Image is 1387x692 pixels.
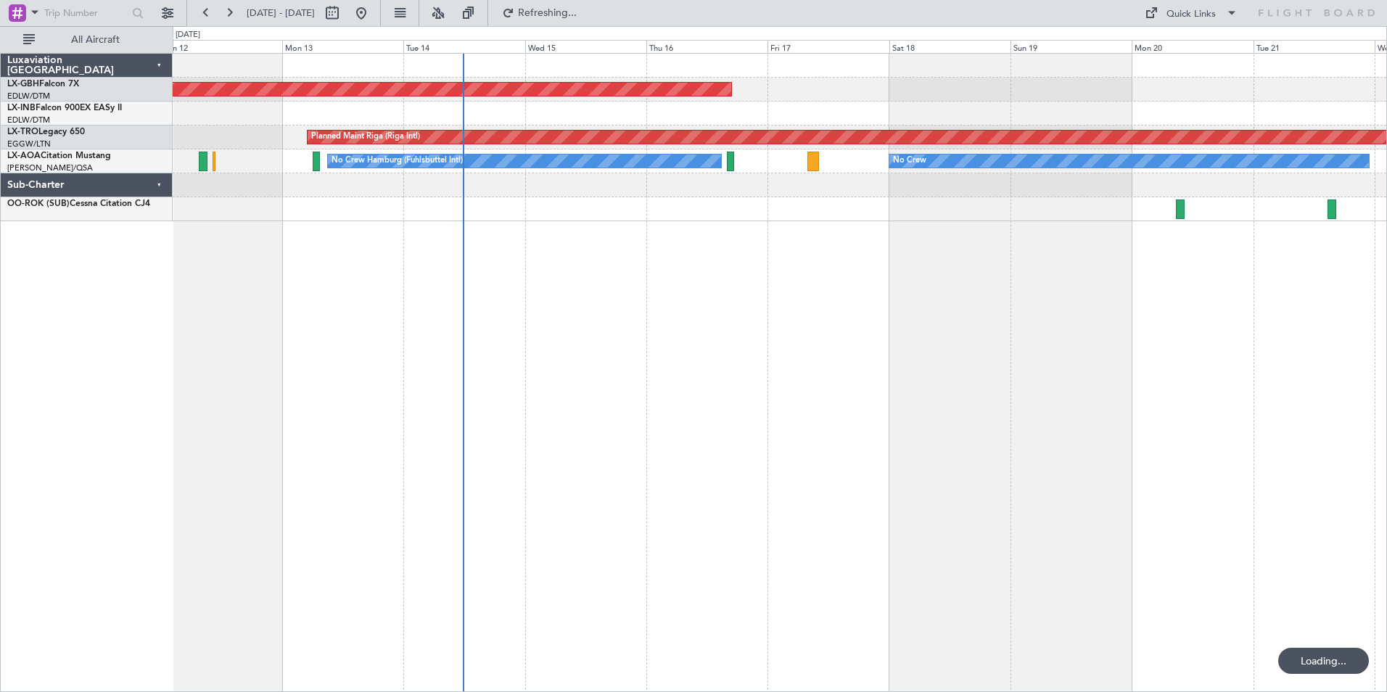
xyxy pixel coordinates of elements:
span: LX-INB [7,104,36,112]
button: Refreshing... [495,1,583,25]
div: No Crew [893,150,926,172]
div: Planned Maint Riga (Riga Intl) [311,126,420,148]
div: No Crew Hamburg (Fuhlsbuttel Intl) [332,150,463,172]
div: Tue 21 [1254,40,1375,53]
div: [DATE] [176,29,200,41]
a: EGGW/LTN [7,139,51,149]
a: LX-GBHFalcon 7X [7,80,79,88]
a: [PERSON_NAME]/QSA [7,162,93,173]
div: Loading... [1278,648,1369,674]
div: Sun 19 [1011,40,1132,53]
span: All Aircraft [38,35,153,45]
div: Sun 12 [161,40,282,53]
button: Quick Links [1137,1,1245,25]
a: EDLW/DTM [7,91,50,102]
div: Sat 18 [889,40,1011,53]
a: LX-AOACitation Mustang [7,152,111,160]
a: OO-ROK (SUB)Cessna Citation CJ4 [7,199,150,208]
button: All Aircraft [16,28,157,52]
span: LX-AOA [7,152,41,160]
span: Refreshing... [517,8,578,18]
a: LX-TROLegacy 650 [7,128,85,136]
span: OO-ROK (SUB) [7,199,70,208]
div: Fri 17 [767,40,889,53]
span: LX-TRO [7,128,38,136]
div: Wed 15 [525,40,646,53]
div: Mon 13 [282,40,403,53]
input: Trip Number [44,2,128,24]
div: Thu 16 [646,40,767,53]
span: [DATE] - [DATE] [247,7,315,20]
div: Mon 20 [1132,40,1253,53]
div: Quick Links [1166,7,1216,22]
a: LX-INBFalcon 900EX EASy II [7,104,122,112]
a: EDLW/DTM [7,115,50,125]
div: Tue 14 [403,40,524,53]
span: LX-GBH [7,80,39,88]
